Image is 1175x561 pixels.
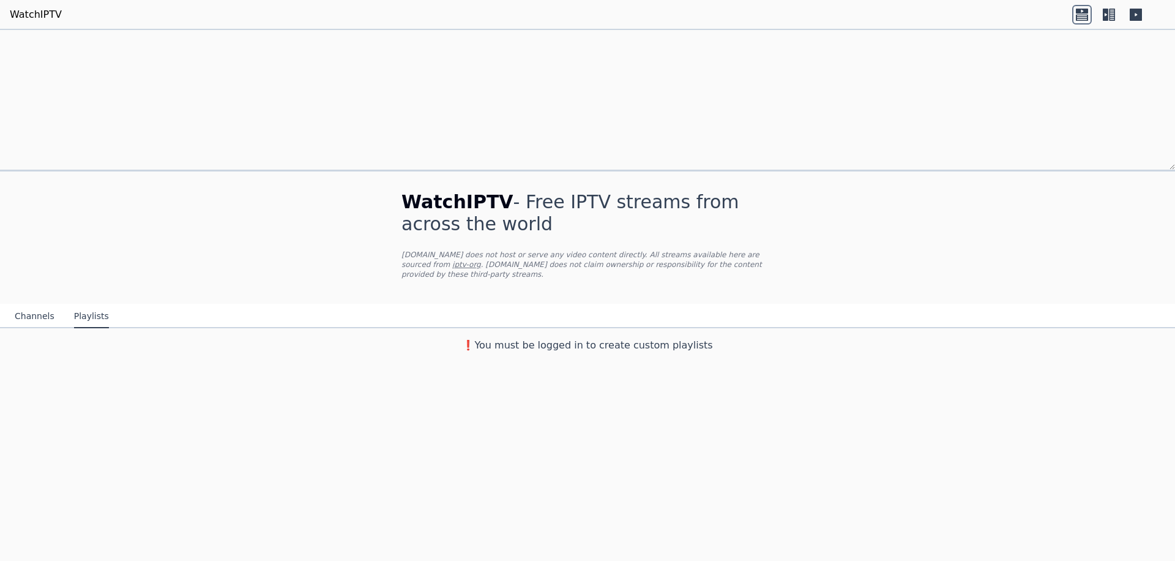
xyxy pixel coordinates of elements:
button: Playlists [74,305,109,328]
a: iptv-org [452,260,481,269]
h3: ❗️You must be logged in to create custom playlists [382,338,793,353]
a: WatchIPTV [10,7,62,22]
button: Channels [15,305,54,328]
h1: - Free IPTV streams from across the world [401,191,774,235]
span: WatchIPTV [401,191,513,213]
p: [DOMAIN_NAME] does not host or serve any video content directly. All streams available here are s... [401,250,774,279]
